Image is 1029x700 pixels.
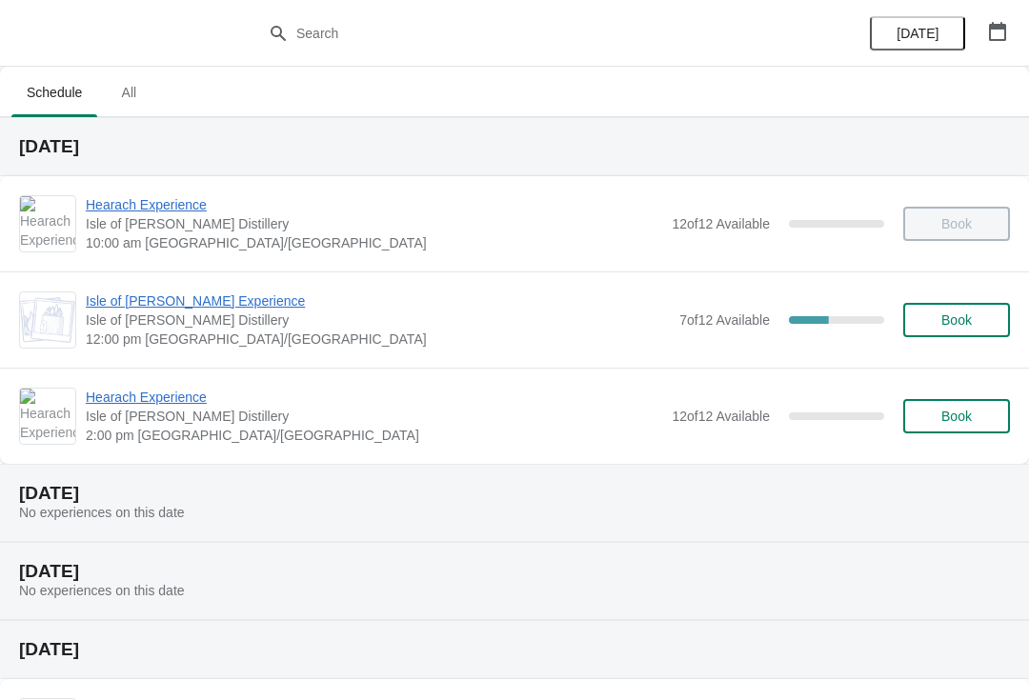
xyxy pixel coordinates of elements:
[903,303,1010,337] button: Book
[19,137,1010,156] h2: [DATE]
[86,310,670,330] span: Isle of [PERSON_NAME] Distillery
[941,312,972,328] span: Book
[19,505,185,520] span: No experiences on this date
[86,388,662,407] span: Hearach Experience
[19,583,185,598] span: No experiences on this date
[86,426,662,445] span: 2:00 pm [GEOGRAPHIC_DATA]/[GEOGRAPHIC_DATA]
[19,484,1010,503] h2: [DATE]
[86,291,670,310] span: Isle of [PERSON_NAME] Experience
[11,75,97,110] span: Schedule
[86,407,662,426] span: Isle of [PERSON_NAME] Distillery
[19,640,1010,659] h2: [DATE]
[86,195,662,214] span: Hearach Experience
[105,75,152,110] span: All
[870,16,965,50] button: [DATE]
[295,16,772,50] input: Search
[20,196,75,251] img: Hearach Experience | Isle of Harris Distillery | 10:00 am Europe/London
[679,312,770,328] span: 7 of 12 Available
[897,26,938,41] span: [DATE]
[672,409,770,424] span: 12 of 12 Available
[903,399,1010,433] button: Book
[86,330,670,349] span: 12:00 pm [GEOGRAPHIC_DATA]/[GEOGRAPHIC_DATA]
[941,409,972,424] span: Book
[20,389,75,444] img: Hearach Experience | Isle of Harris Distillery | 2:00 pm Europe/London
[20,297,75,343] img: Isle of Harris Gin Experience | Isle of Harris Distillery | 12:00 pm Europe/London
[86,233,662,252] span: 10:00 am [GEOGRAPHIC_DATA]/[GEOGRAPHIC_DATA]
[672,216,770,231] span: 12 of 12 Available
[19,562,1010,581] h2: [DATE]
[86,214,662,233] span: Isle of [PERSON_NAME] Distillery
